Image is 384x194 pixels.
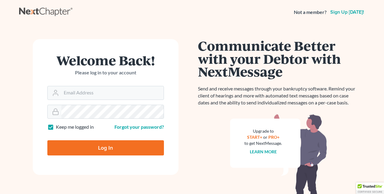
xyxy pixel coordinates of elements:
a: Forgot your password? [114,124,164,130]
p: Send and receive messages through your bankruptcy software. Remind your client of hearings and mo... [198,85,359,106]
a: Learn more [250,149,277,154]
div: Upgrade to [245,128,282,134]
h1: Welcome Back! [47,54,164,67]
span: or [263,134,267,140]
div: to get NextMessage. [245,140,282,146]
div: TrustedSite Certified [356,182,384,194]
p: Please log in to your account [47,69,164,76]
a: Sign up [DATE]! [329,10,365,15]
input: Log In [47,140,164,155]
h1: Communicate Better with your Debtor with NextMessage [198,39,359,78]
strong: Not a member? [294,9,327,16]
a: START+ [247,134,262,140]
input: Email Address [61,86,164,100]
label: Keep me logged in [56,124,94,131]
a: PRO+ [268,134,280,140]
